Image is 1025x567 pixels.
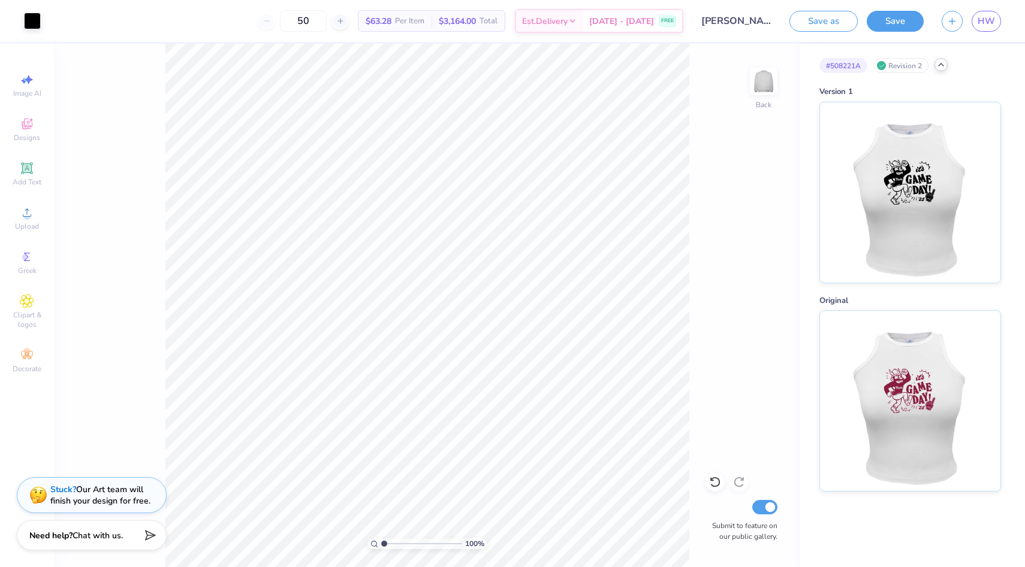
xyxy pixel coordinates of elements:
[13,89,41,98] span: Image AI
[6,310,48,329] span: Clipart & logos
[752,69,776,93] img: Back
[280,10,327,32] input: – –
[13,177,41,187] span: Add Text
[589,15,654,28] span: [DATE] - [DATE]
[14,133,40,142] span: Designs
[50,484,76,495] strong: Stuck?
[789,11,858,32] button: Save as
[18,266,37,275] span: Greek
[661,17,674,25] span: FREE
[439,15,476,28] span: $3,164.00
[836,311,984,491] img: Original
[867,11,924,32] button: Save
[73,530,123,541] span: Chat with us.
[13,364,41,374] span: Decorate
[50,484,150,507] div: Our Art team will finish your design for free.
[522,15,568,28] span: Est. Delivery
[465,538,484,549] span: 100 %
[819,86,1001,98] div: Version 1
[395,15,424,28] span: Per Item
[978,14,995,28] span: HW
[15,222,39,231] span: Upload
[29,530,73,541] strong: Need help?
[366,15,391,28] span: $63.28
[756,99,771,110] div: Back
[819,295,1001,307] div: Original
[819,58,867,73] div: # 508221A
[480,15,498,28] span: Total
[873,58,928,73] div: Revision 2
[972,11,1001,32] a: HW
[706,520,777,542] label: Submit to feature on our public gallery.
[836,102,984,283] img: Version 1
[692,9,780,33] input: Untitled Design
